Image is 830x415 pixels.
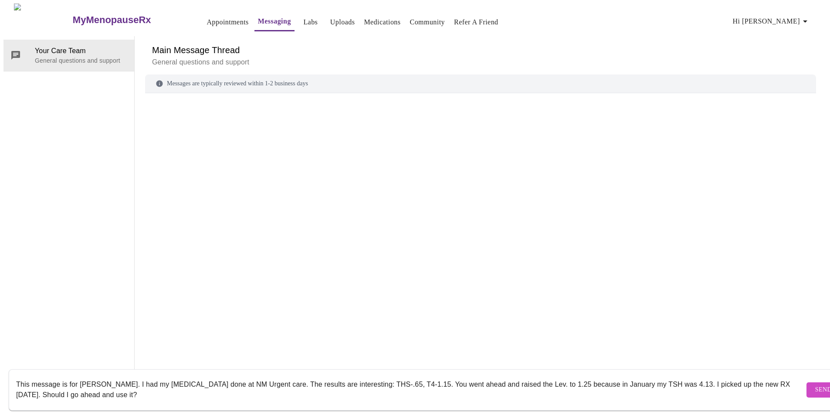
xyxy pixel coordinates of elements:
button: Appointments [203,13,252,31]
h3: MyMenopauseRx [73,14,151,26]
a: Refer a Friend [454,16,498,28]
img: MyMenopauseRx Logo [14,3,71,36]
a: Medications [364,16,400,28]
button: Hi [PERSON_NAME] [729,13,814,30]
span: Your Care Team [35,46,127,56]
h6: Main Message Thread [152,43,809,57]
button: Uploads [327,13,359,31]
a: MyMenopauseRx [71,5,186,35]
button: Refer a Friend [451,13,502,31]
a: Appointments [207,16,249,28]
a: Uploads [330,16,355,28]
button: Medications [360,13,404,31]
div: Messages are typically reviewed within 1-2 business days [145,74,816,93]
a: Messaging [258,15,291,27]
button: Community [407,13,449,31]
div: Your Care TeamGeneral questions and support [3,40,134,71]
textarea: Send a message about your appointment [16,376,804,404]
button: Labs [297,13,325,31]
button: Messaging [254,13,295,31]
p: General questions and support [35,56,127,65]
span: Hi [PERSON_NAME] [733,15,810,27]
p: General questions and support [152,57,809,67]
a: Community [410,16,445,28]
a: Labs [303,16,318,28]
